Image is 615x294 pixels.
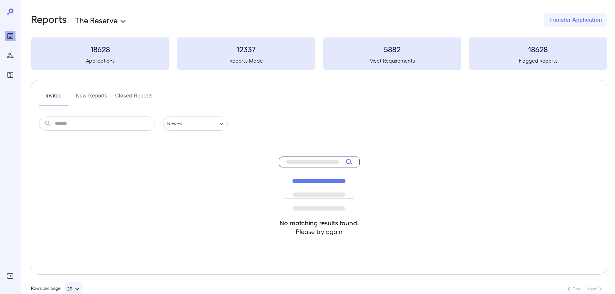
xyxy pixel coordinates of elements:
div: Log Out [5,271,15,281]
h5: Flagged Reports [469,57,607,65]
button: Transfer Application [544,13,607,27]
button: Invited [39,91,68,106]
h4: No matching results found. [279,218,360,227]
p: The Reserve [75,15,118,25]
h5: Applications [31,57,169,65]
h2: Reports [31,13,67,27]
h5: Reports Made [177,57,315,65]
h3: 12337 [177,44,315,54]
div: Manage Users [5,50,15,61]
nav: pagination navigation [562,284,607,294]
div: Reports [5,31,15,41]
div: FAQ [5,70,15,80]
summary: 18628Applications12337Reports Made5882Meet Requirements18628Flagged Reports [31,37,607,70]
div: Newest [163,117,228,131]
button: Closed Reports [115,91,153,106]
h5: Meet Requirements [323,57,461,65]
h3: 5882 [323,44,461,54]
h3: 18628 [31,44,169,54]
button: New Reports [76,91,108,106]
h3: 18628 [469,44,607,54]
h4: Please try again [279,227,360,236]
